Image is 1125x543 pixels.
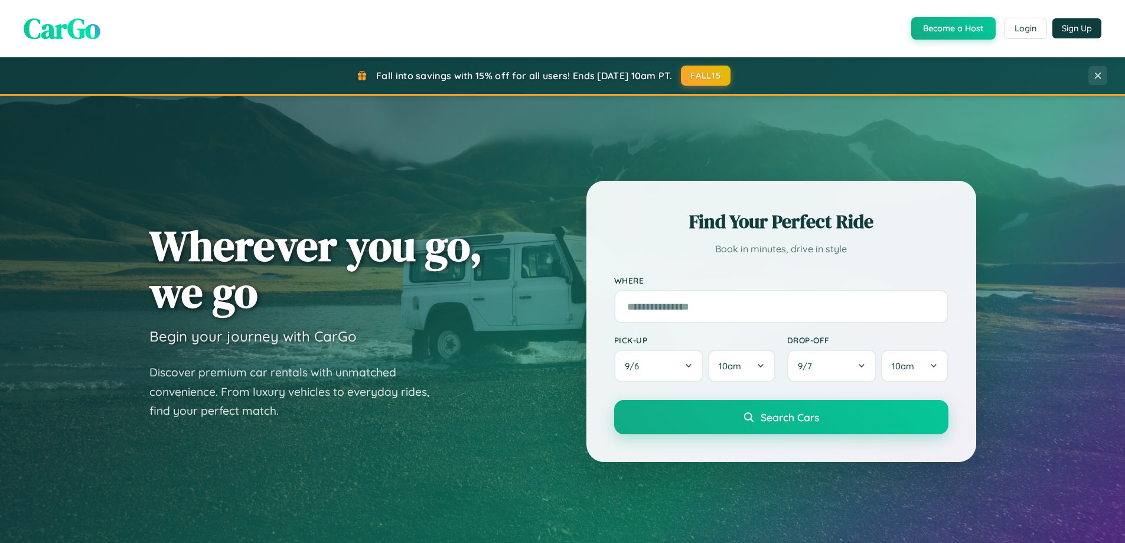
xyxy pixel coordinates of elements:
[614,275,948,285] label: Where
[798,360,818,372] span: 9 / 7
[719,360,741,372] span: 10am
[787,350,877,382] button: 9/7
[625,360,645,372] span: 9 / 6
[911,17,996,40] button: Become a Host
[614,335,775,345] label: Pick-up
[149,363,445,421] p: Discover premium car rentals with unmatched convenience. From luxury vehicles to everyday rides, ...
[787,335,948,345] label: Drop-off
[614,400,948,434] button: Search Cars
[149,327,357,345] h3: Begin your journey with CarGo
[761,411,819,424] span: Search Cars
[24,9,100,48] span: CarGo
[681,66,731,86] button: FALL15
[708,350,775,382] button: 10am
[614,350,704,382] button: 9/6
[881,350,948,382] button: 10am
[149,222,482,316] h1: Wherever you go, we go
[614,240,948,258] p: Book in minutes, drive in style
[1005,18,1046,39] button: Login
[614,209,948,235] h2: Find Your Perfect Ride
[892,360,914,372] span: 10am
[1052,18,1101,38] button: Sign Up
[376,70,672,82] span: Fall into savings with 15% off for all users! Ends [DATE] 10am PT.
